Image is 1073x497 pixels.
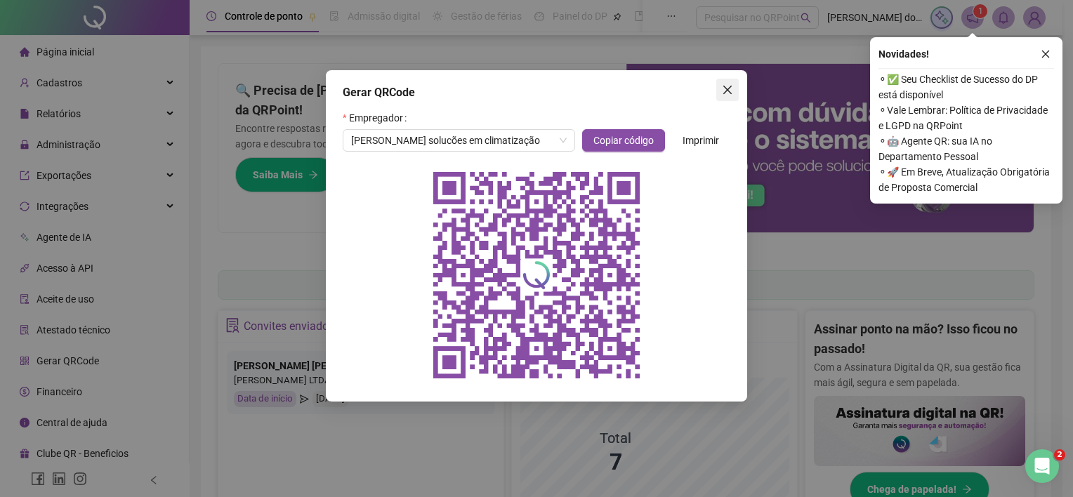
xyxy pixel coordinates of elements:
span: close [1041,49,1051,59]
button: Imprimir [671,129,730,152]
span: ⚬ 🚀 Em Breve, Atualização Obrigatória de Proposta Comercial [878,164,1054,195]
iframe: Intercom live chat [1025,449,1059,483]
label: Empregador [343,107,412,129]
span: Copiar código [593,133,654,148]
div: Gerar QRCode [343,84,730,101]
span: Novidades ! [878,46,929,62]
span: ⚬ 🤖 Agente QR: sua IA no Departamento Pessoal [878,133,1054,164]
span: Brizee solucões em climatização [351,130,567,151]
button: Copiar código [582,129,665,152]
span: 2 [1054,449,1065,460]
span: Imprimir [683,133,719,148]
span: ⚬ Vale Lembrar: Política de Privacidade e LGPD na QRPoint [878,102,1054,133]
img: qrcode do empregador [424,163,649,387]
span: ⚬ ✅ Seu Checklist de Sucesso do DP está disponível [878,72,1054,102]
span: close [722,84,733,95]
button: Close [716,79,739,101]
